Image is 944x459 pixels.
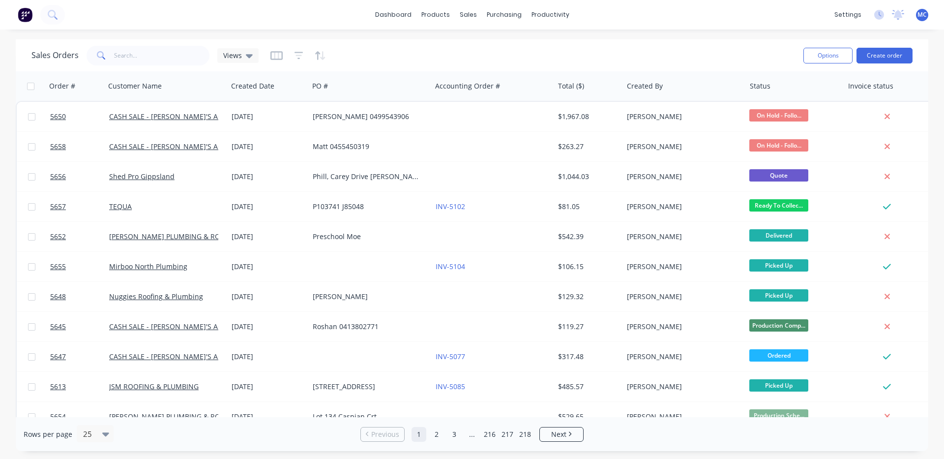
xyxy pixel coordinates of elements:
a: Page 2 [429,427,444,442]
div: purchasing [482,7,527,22]
div: Accounting Order # [435,81,500,91]
div: [PERSON_NAME] [627,142,736,152]
a: 5658 [50,132,109,161]
a: Next page [540,429,583,439]
span: Rows per page [24,429,72,439]
div: [PERSON_NAME] [627,262,736,272]
a: Page 216 [482,427,497,442]
a: 5645 [50,312,109,341]
div: [PERSON_NAME] [627,322,736,332]
a: CASH SALE - [PERSON_NAME]'S ACCOUNT [109,322,246,331]
a: 5655 [50,252,109,281]
div: settings [829,7,866,22]
div: [PERSON_NAME] [627,202,736,212]
div: [DATE] [232,322,305,332]
div: $529.65 [558,412,616,422]
span: On Hold - Follo... [749,109,808,122]
a: 5613 [50,372,109,401]
div: [DATE] [232,382,305,392]
a: 5652 [50,222,109,251]
div: [DATE] [232,232,305,242]
div: [PERSON_NAME] [627,172,736,182]
div: $1,967.08 [558,112,616,122]
div: $317.48 [558,352,616,362]
div: $542.39 [558,232,616,242]
a: 5657 [50,192,109,221]
div: $1,044.03 [558,172,616,182]
a: JSM ROOFING & PLUMBING [109,382,199,391]
span: 5648 [50,292,66,302]
div: Status [750,81,770,91]
div: [DATE] [232,292,305,302]
div: $129.32 [558,292,616,302]
span: Delivered [749,229,808,242]
span: Picked Up [749,289,808,302]
div: $485.57 [558,382,616,392]
img: Factory [18,7,32,22]
a: CASH SALE - [PERSON_NAME]'S ACCOUNT [109,112,246,121]
span: 5652 [50,232,66,242]
span: Ordered [749,349,808,362]
a: [PERSON_NAME] PLUMBING & ROOFING PRO PTY LTD [109,232,285,241]
span: 5656 [50,172,66,182]
div: Phill, Carey Drive [PERSON_NAME] [313,172,422,182]
span: Picked Up [749,379,808,392]
div: $119.27 [558,322,616,332]
span: Production Sche... [749,409,808,422]
div: [DATE] [232,202,305,212]
a: Shed Pro Gippsland [109,172,175,181]
a: 5650 [50,102,109,131]
div: Customer Name [108,81,162,91]
a: 5654 [50,402,109,431]
span: Production Comp... [749,319,808,332]
div: [DATE] [232,352,305,362]
a: Page 217 [500,427,515,442]
a: INV-5104 [436,262,465,271]
span: 5645 [50,322,66,332]
a: Mirboo North Plumbing [109,262,187,271]
a: Nuggies Roofing & Plumbing [109,292,203,301]
span: 5613 [50,382,66,392]
button: Options [803,48,853,63]
a: INV-5077 [436,352,465,361]
div: $263.27 [558,142,616,152]
div: Lot 134 Caspian Crt [313,412,422,422]
div: [PERSON_NAME] [627,292,736,302]
a: INV-5102 [436,202,465,211]
a: TEQUA [109,202,132,211]
div: [DATE] [232,262,305,272]
div: productivity [527,7,574,22]
div: [PERSON_NAME] 0499543906 [313,112,422,122]
div: [PERSON_NAME] [627,382,736,392]
a: 5648 [50,282,109,311]
div: [PERSON_NAME] [627,412,736,422]
a: [PERSON_NAME] PLUMBING & ROOFING PRO PTY LTD [109,412,285,421]
a: 5647 [50,342,109,371]
a: Page 1 is your current page [412,427,426,442]
a: Jump forward [465,427,479,442]
span: 5654 [50,412,66,422]
div: P103741 J85048 [313,202,422,212]
div: [DATE] [232,412,305,422]
div: Matt 0455450319 [313,142,422,152]
a: CASH SALE - [PERSON_NAME]'S ACCOUNT [109,142,246,151]
span: Quote [749,169,808,182]
div: Created Date [231,81,274,91]
span: On Hold - Follo... [749,139,808,152]
a: INV-5085 [436,382,465,391]
div: [PERSON_NAME] [627,352,736,362]
div: [PERSON_NAME] [627,232,736,242]
a: dashboard [370,7,416,22]
div: Order # [49,81,75,91]
a: Page 3 [447,427,462,442]
div: products [416,7,455,22]
div: Total ($) [558,81,584,91]
span: 5657 [50,202,66,212]
a: Previous page [361,429,404,439]
div: sales [455,7,482,22]
span: 5658 [50,142,66,152]
div: [DATE] [232,112,305,122]
div: Roshan 0413802771 [313,322,422,332]
span: Next [551,429,566,439]
span: Picked Up [749,259,808,272]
